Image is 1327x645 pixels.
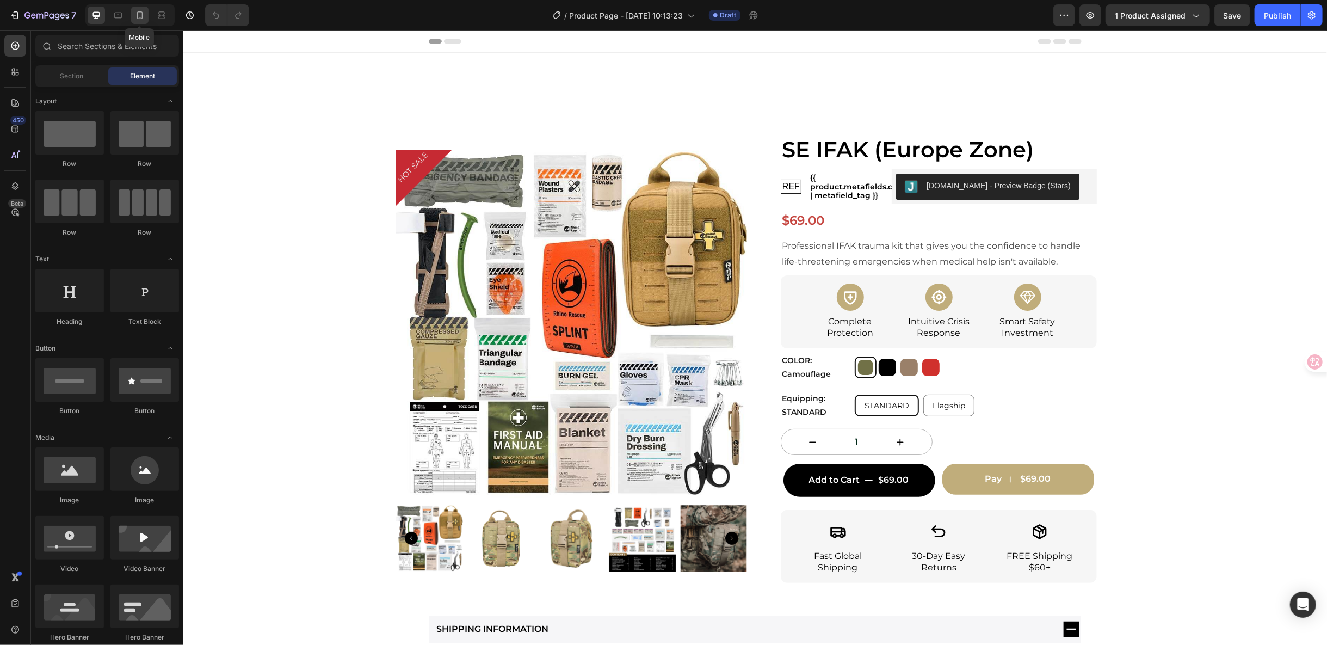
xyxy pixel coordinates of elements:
[110,317,179,327] div: Text Block
[130,71,155,81] span: Element
[661,399,686,424] input: quantity
[759,433,911,464] button: Pay
[598,399,661,424] button: decrement
[717,520,794,543] p: 30-Day Easy Returns
[743,150,887,161] div: [DOMAIN_NAME] - Preview Badge (Stars)
[35,343,55,353] span: Button
[110,632,179,642] div: Hero Banner
[162,340,179,357] span: Toggle open
[599,151,616,161] p: REF
[694,441,727,459] div: $69.00
[221,501,234,514] button: Carousel Back Arrow
[1290,592,1316,618] div: Open Intercom Messenger
[162,93,179,110] span: Toggle open
[597,360,663,390] legend: Equipping: STANDARD
[205,112,255,162] pre: HOT SALE
[569,10,683,21] span: Product Page - [DATE] 10:13:23
[1224,11,1242,20] span: Save
[110,564,179,574] div: Video Banner
[110,406,179,416] div: Button
[564,10,567,21] span: /
[162,250,179,268] span: Toggle open
[1255,4,1300,26] button: Publish
[836,440,868,458] div: $69.00
[8,199,26,208] div: Beta
[110,159,179,169] div: Row
[110,228,179,237] div: Row
[597,104,914,134] h1: SE IFAK (Europe Zone)
[801,441,818,457] div: Pay
[10,116,26,125] div: 450
[749,370,782,380] span: Flagship
[713,143,896,169] button: Judge.me - Preview Badge (Stars)
[35,317,104,327] div: Heading
[720,10,736,20] span: Draft
[60,71,84,81] span: Section
[600,433,752,466] button: Add to Cart
[110,495,179,505] div: Image
[71,9,76,22] p: 7
[627,143,700,170] div: {{ product.metafields.custom.category_code | metafield_tag }}
[616,520,693,543] p: Fast Global Shipping
[35,632,104,642] div: Hero Banner
[803,286,885,309] p: Smart Safety Investment
[597,178,914,202] div: $69.00
[4,4,81,26] button: 7
[597,322,663,352] legend: COLOR: Camouflage
[1214,4,1250,26] button: Save
[35,495,104,505] div: Image
[183,30,1327,645] iframe: Design area
[681,370,726,380] span: STANDARD
[626,444,677,456] div: Add to Cart
[818,520,895,543] p: FREE Shipping $60+
[35,35,179,57] input: Search Sections & Elements
[35,564,104,574] div: Video
[1264,10,1291,21] div: Publish
[35,96,57,106] span: Layout
[542,501,555,514] button: Carousel Next Arrow
[626,286,708,309] p: Complete Protection
[162,429,179,446] span: Toggle open
[35,254,49,264] span: Text
[253,591,365,607] p: SHIPPING INFORMATION
[35,159,104,169] div: Row
[205,4,249,26] div: Undo/Redo
[35,406,104,416] div: Button
[721,150,735,163] img: Judgeme.png
[714,286,797,309] p: Intuitive Crisis Response
[35,433,54,443] span: Media
[1106,4,1210,26] button: 1 product assigned
[598,208,912,239] p: Professional IFAK trauma kit that gives you the confidence to handle life-threatening emergencies...
[686,399,749,424] button: increment
[1115,10,1186,21] span: 1 product assigned
[35,228,104,237] div: Row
